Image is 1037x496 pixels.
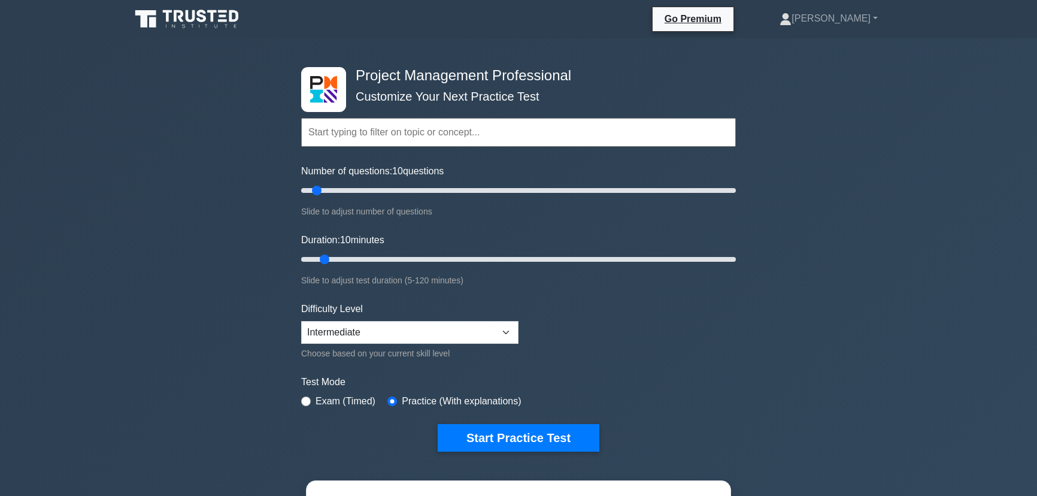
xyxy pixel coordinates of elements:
[301,346,518,361] div: Choose based on your current skill level
[301,164,444,179] label: Number of questions: questions
[392,166,403,176] span: 10
[316,394,375,409] label: Exam (Timed)
[301,204,736,219] div: Slide to adjust number of questions
[438,424,599,452] button: Start Practice Test
[301,118,736,147] input: Start typing to filter on topic or concept...
[301,233,384,247] label: Duration: minutes
[301,302,363,316] label: Difficulty Level
[301,273,736,288] div: Slide to adjust test duration (5-120 minutes)
[351,67,677,84] h4: Project Management Professional
[340,235,351,245] span: 10
[657,11,729,26] a: Go Premium
[402,394,521,409] label: Practice (With explanations)
[301,375,736,389] label: Test Mode
[751,7,906,31] a: [PERSON_NAME]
